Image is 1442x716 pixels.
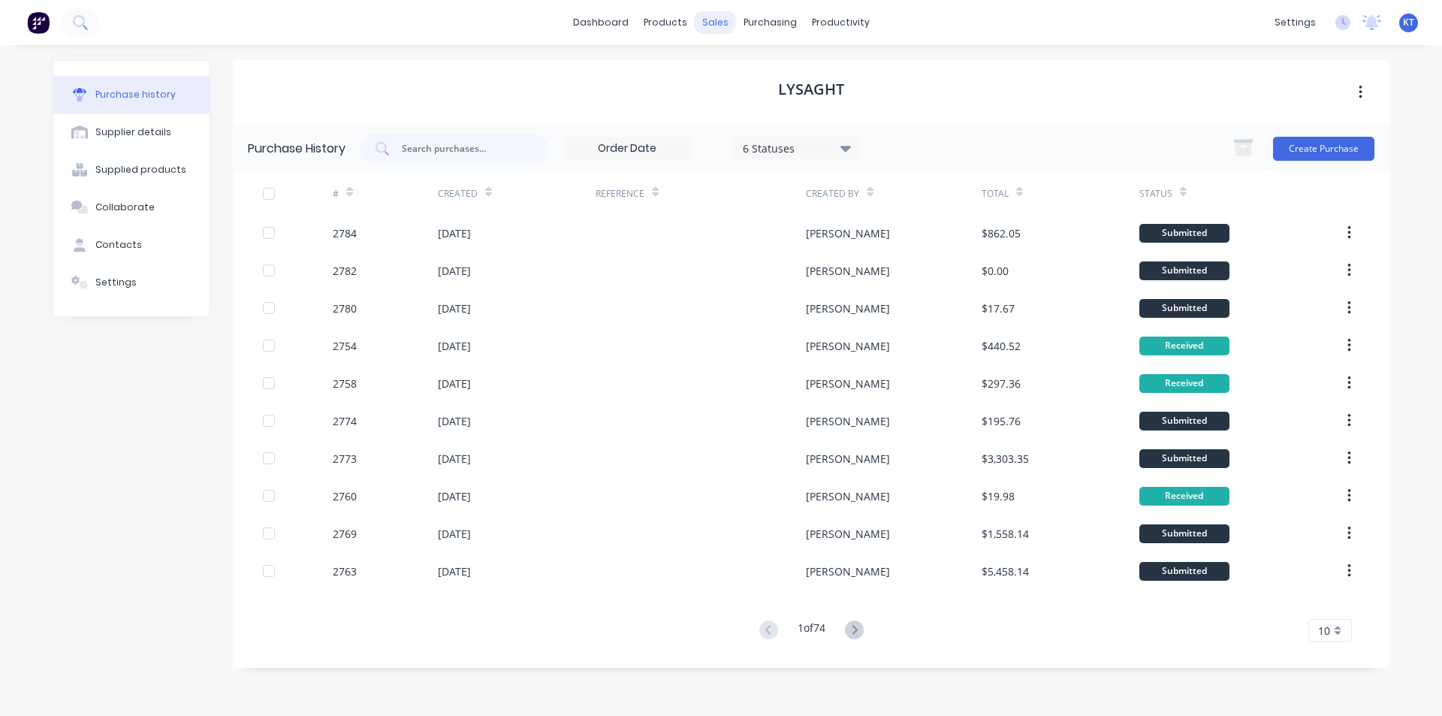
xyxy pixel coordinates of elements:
[982,488,1015,504] div: $19.98
[695,11,736,34] div: sales
[438,451,471,467] div: [DATE]
[1139,412,1229,431] div: Submitted
[95,276,137,289] div: Settings
[982,413,1021,429] div: $195.76
[333,301,357,316] div: 2780
[982,187,1009,201] div: Total
[806,338,890,354] div: [PERSON_NAME]
[438,187,478,201] div: Created
[95,238,142,252] div: Contacts
[333,338,357,354] div: 2754
[1403,16,1414,29] span: KT
[53,113,210,151] button: Supplier details
[1139,524,1229,543] div: Submitted
[1139,337,1229,355] div: Received
[438,488,471,504] div: [DATE]
[743,140,850,156] div: 6 Statuses
[804,11,877,34] div: productivity
[333,225,357,241] div: 2784
[95,163,186,177] div: Supplied products
[982,301,1015,316] div: $17.67
[1318,623,1330,639] span: 10
[566,11,636,34] a: dashboard
[438,413,471,429] div: [DATE]
[982,526,1029,542] div: $1,558.14
[982,563,1029,579] div: $5,458.14
[95,201,155,214] div: Collaborate
[982,376,1021,391] div: $297.36
[806,488,890,504] div: [PERSON_NAME]
[438,563,471,579] div: [DATE]
[333,413,357,429] div: 2774
[438,376,471,391] div: [DATE]
[333,187,339,201] div: #
[438,526,471,542] div: [DATE]
[1139,449,1229,468] div: Submitted
[982,263,1009,279] div: $0.00
[736,11,804,34] div: purchasing
[806,376,890,391] div: [PERSON_NAME]
[798,620,825,642] div: 1 of 74
[1139,224,1229,243] div: Submitted
[1267,11,1323,34] div: settings
[53,189,210,226] button: Collaborate
[778,80,844,98] h1: Lysaght
[806,563,890,579] div: [PERSON_NAME]
[1139,261,1229,280] div: Submitted
[333,488,357,504] div: 2760
[596,187,644,201] div: Reference
[1139,187,1172,201] div: Status
[95,88,176,101] div: Purchase history
[438,263,471,279] div: [DATE]
[1273,137,1374,161] button: Create Purchase
[53,76,210,113] button: Purchase history
[438,301,471,316] div: [DATE]
[806,187,859,201] div: Created By
[53,226,210,264] button: Contacts
[1139,487,1229,506] div: Received
[806,526,890,542] div: [PERSON_NAME]
[806,263,890,279] div: [PERSON_NAME]
[53,264,210,301] button: Settings
[564,137,690,160] input: Order Date
[806,225,890,241] div: [PERSON_NAME]
[806,451,890,467] div: [PERSON_NAME]
[333,376,357,391] div: 2758
[333,526,357,542] div: 2769
[400,141,525,156] input: Search purchases...
[982,338,1021,354] div: $440.52
[333,451,357,467] div: 2773
[636,11,695,34] div: products
[806,301,890,316] div: [PERSON_NAME]
[806,413,890,429] div: [PERSON_NAME]
[27,11,50,34] img: Factory
[1139,562,1229,581] div: Submitted
[333,263,357,279] div: 2782
[248,140,345,158] div: Purchase History
[95,125,171,139] div: Supplier details
[982,225,1021,241] div: $862.05
[333,563,357,579] div: 2763
[53,151,210,189] button: Supplied products
[438,225,471,241] div: [DATE]
[1139,374,1229,393] div: Received
[982,451,1029,467] div: $3,303.35
[438,338,471,354] div: [DATE]
[1139,299,1229,318] div: Submitted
